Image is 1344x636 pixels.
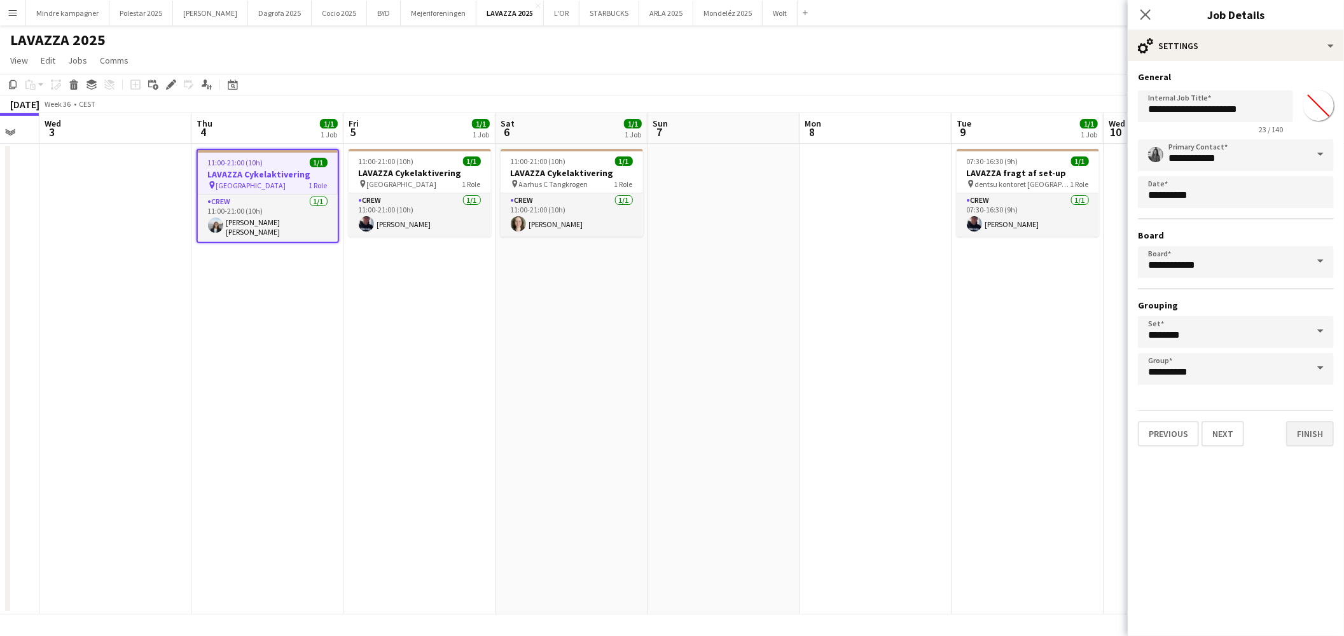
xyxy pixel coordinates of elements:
span: 23 / 140 [1249,125,1293,134]
app-card-role: Crew1/111:00-21:00 (10h)[PERSON_NAME] [501,193,643,237]
button: Mondeléz 2025 [693,1,763,25]
button: [PERSON_NAME] [173,1,248,25]
span: Wed [1109,118,1125,129]
span: [GEOGRAPHIC_DATA] [367,179,437,189]
button: ARLA 2025 [639,1,693,25]
h3: Grouping [1138,300,1334,311]
app-job-card: 11:00-21:00 (10h)1/1LAVAZZA Cykelaktivering [GEOGRAPHIC_DATA]1 RoleCrew1/111:00-21:00 (10h)[PERSO... [349,149,491,237]
div: 1 Job [1081,130,1097,139]
span: 1/1 [1071,156,1089,166]
span: Comms [100,55,128,66]
span: 1/1 [1080,119,1098,128]
h3: LAVAZZA Cykelaktivering [349,167,491,179]
span: 1 Role [614,179,633,189]
span: Fri [349,118,359,129]
span: 1/1 [463,156,481,166]
div: [DATE] [10,98,39,111]
app-job-card: 11:00-21:00 (10h)1/1LAVAZZA Cykelaktivering Aarhus C Tangkrogen1 RoleCrew1/111:00-21:00 (10h)[PER... [501,149,643,237]
span: 11:00-21:00 (10h) [359,156,414,166]
h3: Job Details [1128,6,1344,23]
span: 5 [347,125,359,139]
a: View [5,52,33,69]
span: Sun [653,118,668,129]
span: Tue [957,118,971,129]
app-job-card: 11:00-21:00 (10h)1/1LAVAZZA Cykelaktivering [GEOGRAPHIC_DATA]1 RoleCrew1/111:00-21:00 (10h)[PERSO... [197,149,339,243]
span: 1 Role [309,181,328,190]
span: Mon [805,118,821,129]
span: 3 [43,125,61,139]
span: 1/1 [472,119,490,128]
span: 10 [1107,125,1125,139]
h3: Board [1138,230,1334,241]
div: 1 Job [473,130,489,139]
span: View [10,55,28,66]
button: BYD [367,1,401,25]
span: 1 Role [1070,179,1089,189]
span: [GEOGRAPHIC_DATA] [216,181,286,190]
span: Wed [45,118,61,129]
span: 9 [955,125,971,139]
h1: LAVAZZA 2025 [10,31,106,50]
span: 1/1 [320,119,338,128]
button: Mindre kampagner [26,1,109,25]
span: Thu [197,118,212,129]
button: Mejeriforeningen [401,1,476,25]
button: Dagrofa 2025 [248,1,312,25]
span: Aarhus C Tangkrogen [519,179,588,189]
span: 11:00-21:00 (10h) [208,158,263,167]
h3: LAVAZZA Cykelaktivering [198,169,338,180]
button: Wolt [763,1,798,25]
span: 7 [651,125,668,139]
h3: LAVAZZA Cykelaktivering [501,167,643,179]
button: Previous [1138,421,1199,446]
h3: General [1138,71,1334,83]
app-card-role: Crew1/111:00-21:00 (10h)[PERSON_NAME] [PERSON_NAME] [198,195,338,242]
span: 6 [499,125,515,139]
span: Edit [41,55,55,66]
a: Comms [95,52,134,69]
div: Settings [1128,31,1344,61]
button: STARBUCKS [579,1,639,25]
span: 4 [195,125,212,139]
a: Edit [36,52,60,69]
span: 1 Role [462,179,481,189]
span: 11:00-21:00 (10h) [511,156,566,166]
span: 07:30-16:30 (9h) [967,156,1018,166]
h3: LAVAZZA fragt af set-up [957,167,1099,179]
app-job-card: 07:30-16:30 (9h)1/1LAVAZZA fragt af set-up dentsu kontoret [GEOGRAPHIC_DATA]1 RoleCrew1/107:30-16... [957,149,1099,237]
span: Jobs [68,55,87,66]
app-card-role: Crew1/107:30-16:30 (9h)[PERSON_NAME] [957,193,1099,237]
div: 1 Job [625,130,641,139]
div: 1 Job [321,130,337,139]
button: Cocio 2025 [312,1,367,25]
span: 1/1 [615,156,633,166]
button: Next [1202,421,1244,446]
span: dentsu kontoret [GEOGRAPHIC_DATA] [975,179,1070,189]
button: Polestar 2025 [109,1,173,25]
span: Week 36 [42,99,74,109]
a: Jobs [63,52,92,69]
span: 1/1 [310,158,328,167]
span: 1/1 [624,119,642,128]
app-card-role: Crew1/111:00-21:00 (10h)[PERSON_NAME] [349,193,491,237]
button: Finish [1286,421,1334,446]
span: Sat [501,118,515,129]
span: 8 [803,125,821,139]
button: LAVAZZA 2025 [476,1,544,25]
button: L'OR [544,1,579,25]
div: CEST [79,99,95,109]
